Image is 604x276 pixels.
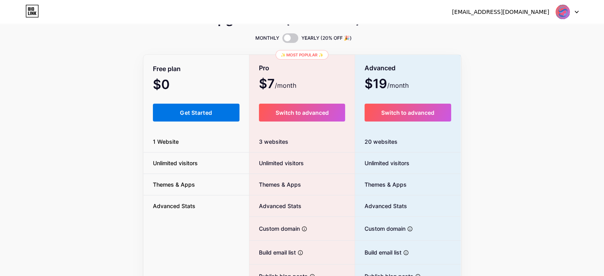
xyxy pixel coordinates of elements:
[153,104,240,122] button: Get Started
[301,34,352,42] span: YEARLY (20% OFF 🎉)
[143,180,205,189] span: Themes & Apps
[249,159,304,167] span: Unlimited visitors
[355,224,405,233] span: Custom domain
[355,180,407,189] span: Themes & Apps
[143,137,188,146] span: 1 Website
[387,81,409,90] span: /month
[249,202,301,210] span: Advanced Stats
[275,109,328,116] span: Switch to advanced
[249,224,300,233] span: Custom domain
[381,109,434,116] span: Switch to advanced
[153,62,181,76] span: Free plan
[365,104,452,122] button: Switch to advanced
[365,61,396,75] span: Advanced
[355,159,409,167] span: Unlimited visitors
[365,79,409,90] span: $19
[153,80,191,91] span: $0
[355,131,461,152] div: 20 websites
[555,4,570,19] img: drugrehabcenter
[355,248,401,257] span: Build email list
[276,50,328,60] div: ✨ Most popular ✨
[452,8,549,16] div: [EMAIL_ADDRESS][DOMAIN_NAME]
[249,180,301,189] span: Themes & Apps
[249,131,355,152] div: 3 websites
[259,79,296,90] span: $7
[143,202,205,210] span: Advanced Stats
[259,61,269,75] span: Pro
[355,202,407,210] span: Advanced Stats
[143,159,207,167] span: Unlimited visitors
[255,34,279,42] span: MONTHLY
[249,248,296,257] span: Build email list
[275,81,296,90] span: /month
[259,104,345,122] button: Switch to advanced
[180,109,212,116] span: Get Started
